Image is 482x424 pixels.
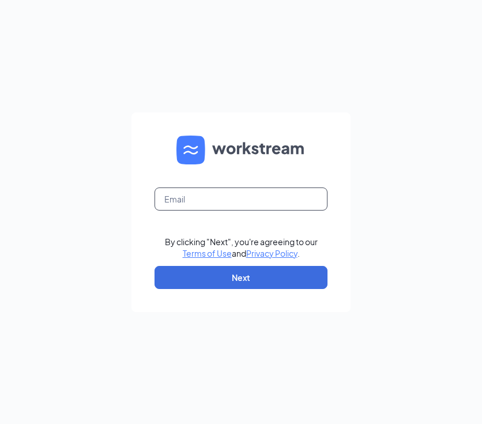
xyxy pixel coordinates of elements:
[165,236,318,259] div: By clicking "Next", you're agreeing to our and .
[155,187,327,211] input: Email
[176,136,306,164] img: WS logo and Workstream text
[155,266,327,289] button: Next
[246,248,298,258] a: Privacy Policy
[183,248,232,258] a: Terms of Use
